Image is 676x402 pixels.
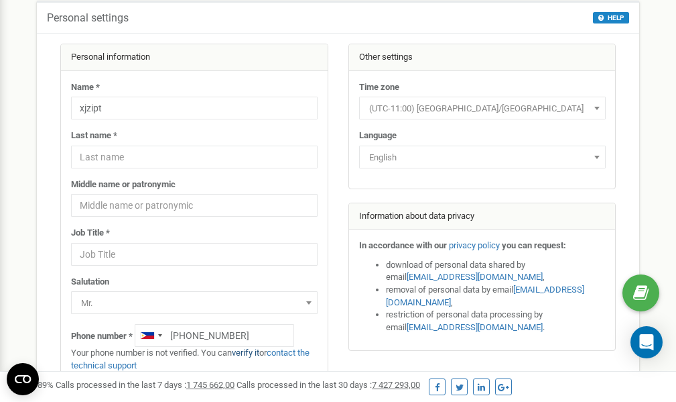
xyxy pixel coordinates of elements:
[71,243,318,266] input: Job Title
[71,146,318,168] input: Last name
[71,227,110,240] label: Job Title *
[71,348,310,370] a: contact the technical support
[71,330,133,343] label: Phone number *
[359,146,606,168] span: English
[71,97,318,119] input: Name
[76,294,313,313] span: Mr.
[386,284,606,309] li: removal of personal data by email ,
[364,99,601,118] span: (UTC-11:00) Pacific/Midway
[56,380,234,390] span: Calls processed in the last 7 days :
[186,380,234,390] u: 1 745 662,00
[71,179,176,191] label: Middle name or patronymic
[71,347,318,372] p: Your phone number is not verified. You can or
[349,44,616,71] div: Other settings
[359,130,397,142] label: Language
[135,325,166,346] div: Telephone country code
[386,285,584,307] a: [EMAIL_ADDRESS][DOMAIN_NAME]
[236,380,420,390] span: Calls processed in the last 30 days :
[135,324,294,347] input: +1-800-555-55-55
[71,291,318,314] span: Mr.
[47,12,129,24] h5: Personal settings
[232,348,259,358] a: verify it
[359,97,606,119] span: (UTC-11:00) Pacific/Midway
[630,326,663,358] div: Open Intercom Messenger
[7,363,39,395] button: Open CMP widget
[364,148,601,167] span: English
[407,272,543,282] a: [EMAIL_ADDRESS][DOMAIN_NAME]
[71,81,100,94] label: Name *
[349,203,616,230] div: Information about data privacy
[386,309,606,334] li: restriction of personal data processing by email .
[359,240,447,250] strong: In accordance with our
[71,130,117,142] label: Last name *
[61,44,328,71] div: Personal information
[502,240,566,250] strong: you can request:
[71,194,318,217] input: Middle name or patronymic
[71,276,109,289] label: Salutation
[407,322,543,332] a: [EMAIL_ADDRESS][DOMAIN_NAME]
[593,12,629,23] button: HELP
[372,380,420,390] u: 7 427 293,00
[359,81,399,94] label: Time zone
[386,259,606,284] li: download of personal data shared by email ,
[449,240,500,250] a: privacy policy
